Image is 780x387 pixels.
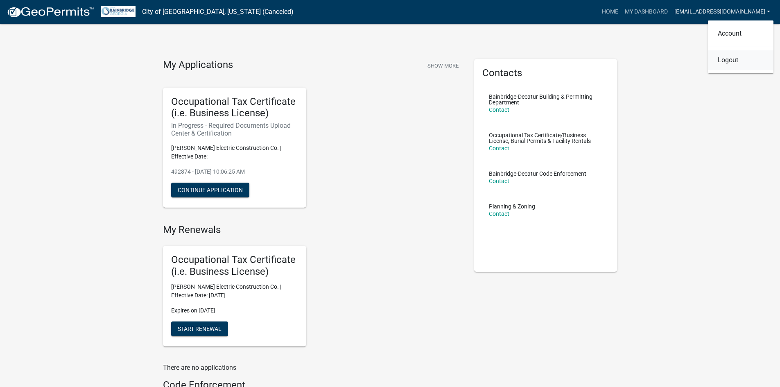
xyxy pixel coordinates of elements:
[171,306,298,315] p: Expires on [DATE]
[708,20,773,73] div: [EMAIL_ADDRESS][DOMAIN_NAME]
[178,325,222,332] span: Start Renewal
[622,4,671,20] a: My Dashboard
[489,210,509,217] a: Contact
[171,96,298,120] h5: Occupational Tax Certificate (i.e. Business License)
[424,59,462,72] button: Show More
[489,94,603,105] p: Bainbridge-Decatur Building & Permitting Department
[489,178,509,184] a: Contact
[171,183,249,197] button: Continue Application
[171,283,298,300] p: [PERSON_NAME] Electric Construction Co. | Effective Date: [DATE]
[171,167,298,176] p: 492874 - [DATE] 10:06:25 AM
[489,132,603,144] p: Occupational Tax Certificate/Business License, Burial Permits & Facility Rentals
[482,67,609,79] h5: Contacts
[708,50,773,70] a: Logout
[171,321,228,336] button: Start Renewal
[489,204,535,209] p: Planning & Zoning
[142,5,294,19] a: City of [GEOGRAPHIC_DATA], [US_STATE] (Canceled)
[163,224,462,353] wm-registration-list-section: My Renewals
[163,224,462,236] h4: My Renewals
[163,363,462,373] p: There are no applications
[171,254,298,278] h5: Occupational Tax Certificate (i.e. Business License)
[489,106,509,113] a: Contact
[489,171,586,177] p: Bainbridge-Decatur Code Enforcement
[708,24,773,43] a: Account
[671,4,773,20] a: [EMAIL_ADDRESS][DOMAIN_NAME]
[163,59,233,71] h4: My Applications
[599,4,622,20] a: Home
[171,144,298,161] p: [PERSON_NAME] Electric Construction Co. | Effective Date:
[489,145,509,152] a: Contact
[171,122,298,137] h6: In Progress - Required Documents Upload Center & Certification
[101,6,136,17] img: City of Bainbridge, Georgia (Canceled)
